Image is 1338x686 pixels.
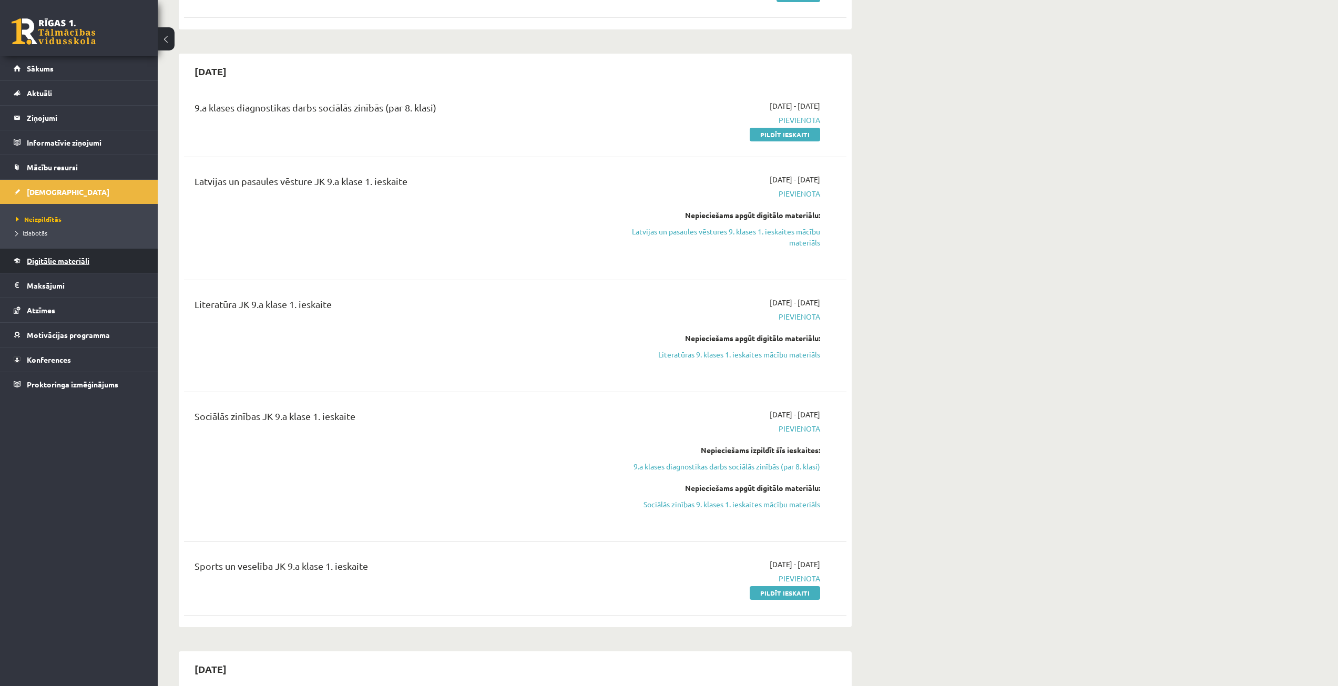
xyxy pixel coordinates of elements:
span: [DATE] - [DATE] [770,174,820,185]
a: Sākums [14,56,145,80]
div: Sports un veselība JK 9.a klase 1. ieskaite [195,559,606,578]
span: [DATE] - [DATE] [770,297,820,308]
div: Nepieciešams apgūt digitālo materiālu: [622,333,820,344]
span: [DEMOGRAPHIC_DATA] [27,187,109,197]
div: Nepieciešams apgūt digitālo materiālu: [622,210,820,221]
a: Pildīt ieskaiti [750,128,820,141]
a: Rīgas 1. Tālmācības vidusskola [12,18,96,45]
span: Mācību resursi [27,162,78,172]
a: Maksājumi [14,273,145,298]
a: Aktuāli [14,81,145,105]
a: 9.a klases diagnostikas darbs sociālās zinībās (par 8. klasi) [622,461,820,472]
div: Nepieciešams apgūt digitālo materiālu: [622,483,820,494]
a: Neizpildītās [16,214,147,224]
span: Atzīmes [27,305,55,315]
a: Latvijas un pasaules vēstures 9. klases 1. ieskaites mācību materiāls [622,226,820,248]
a: Ziņojumi [14,106,145,130]
span: Pievienota [622,115,820,126]
span: Sākums [27,64,54,73]
span: Aktuāli [27,88,52,98]
span: Pievienota [622,311,820,322]
a: Proktoringa izmēģinājums [14,372,145,396]
div: Literatūra JK 9.a klase 1. ieskaite [195,297,606,316]
span: [DATE] - [DATE] [770,100,820,111]
a: Izlabotās [16,228,147,238]
legend: Informatīvie ziņojumi [27,130,145,155]
span: Neizpildītās [16,215,62,223]
a: Literatūras 9. klases 1. ieskaites mācību materiāls [622,349,820,360]
h2: [DATE] [184,59,237,84]
a: Konferences [14,347,145,372]
div: Latvijas un pasaules vēsture JK 9.a klase 1. ieskaite [195,174,606,193]
div: Sociālās zinības JK 9.a klase 1. ieskaite [195,409,606,428]
a: Pildīt ieskaiti [750,586,820,600]
a: Atzīmes [14,298,145,322]
a: Informatīvie ziņojumi [14,130,145,155]
span: Izlabotās [16,229,47,237]
span: Pievienota [622,188,820,199]
span: Konferences [27,355,71,364]
span: Proktoringa izmēģinājums [27,380,118,389]
legend: Ziņojumi [27,106,145,130]
span: [DATE] - [DATE] [770,559,820,570]
span: Motivācijas programma [27,330,110,340]
a: Mācību resursi [14,155,145,179]
a: Motivācijas programma [14,323,145,347]
a: Sociālās zinības 9. klases 1. ieskaites mācību materiāls [622,499,820,510]
legend: Maksājumi [27,273,145,298]
h2: [DATE] [184,657,237,681]
div: Nepieciešams izpildīt šīs ieskaites: [622,445,820,456]
div: 9.a klases diagnostikas darbs sociālās zinībās (par 8. klasi) [195,100,606,120]
span: Digitālie materiāli [27,256,89,265]
a: [DEMOGRAPHIC_DATA] [14,180,145,204]
span: Pievienota [622,423,820,434]
span: [DATE] - [DATE] [770,409,820,420]
a: Digitālie materiāli [14,249,145,273]
span: Pievienota [622,573,820,584]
